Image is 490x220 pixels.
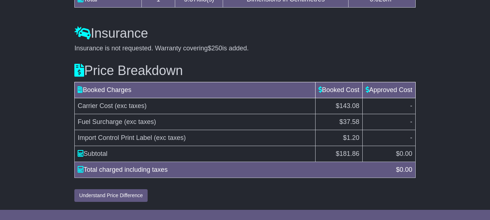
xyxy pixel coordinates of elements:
span: $143.08 [336,102,359,109]
span: (exc taxes) [154,134,186,141]
span: - [410,118,412,125]
span: Fuel Surcharge [78,118,122,125]
span: 0.00 [400,166,412,173]
td: $ [315,146,362,162]
span: $37.58 [339,118,359,125]
span: (exc taxes) [115,102,147,109]
span: (exc taxes) [124,118,156,125]
button: Understand Price Difference [74,189,148,202]
h3: Price Breakdown [74,63,416,78]
span: $1.20 [343,134,359,141]
span: 181.86 [339,150,359,157]
div: Total charged including taxes [74,165,392,175]
span: - [410,134,412,141]
td: Subtotal [75,146,316,162]
h3: Insurance [74,26,416,41]
div: $ [392,165,416,175]
span: Import Control Print Label [78,134,152,141]
td: Booked Cost [315,82,362,98]
td: Approved Cost [362,82,415,98]
span: $250 [208,45,222,52]
div: Insurance is not requested. Warranty covering is added. [74,45,416,53]
span: 0.00 [400,150,412,157]
span: - [410,102,412,109]
span: Carrier Cost [78,102,113,109]
td: $ [362,146,415,162]
td: Booked Charges [75,82,316,98]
